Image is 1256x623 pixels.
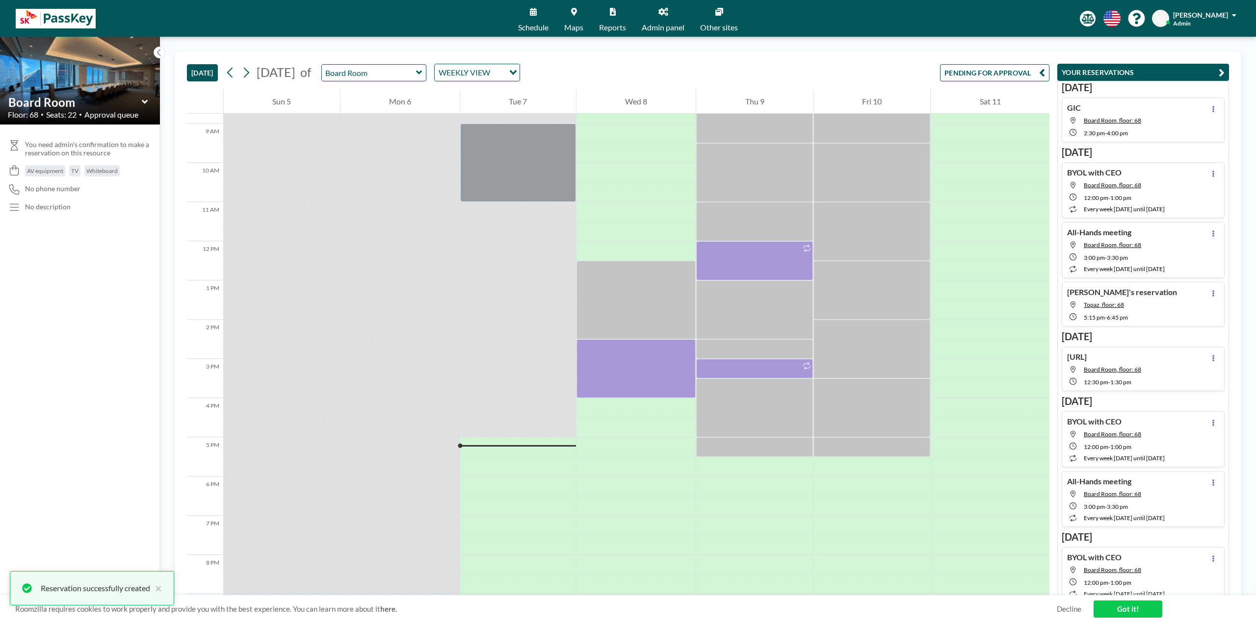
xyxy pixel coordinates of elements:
[1094,600,1162,618] a: Got it!
[187,555,223,594] div: 8 PM
[1156,14,1165,23] span: SY
[1105,314,1107,321] span: -
[187,241,223,280] div: 12 PM
[187,398,223,437] div: 4 PM
[1173,20,1191,27] span: Admin
[518,24,549,31] span: Schedule
[1084,579,1108,586] span: 12:00 PM
[322,65,416,81] input: Board Room
[1067,352,1087,362] h4: [URL]
[79,111,82,118] span: •
[187,124,223,163] div: 9 AM
[150,582,162,594] button: close
[940,64,1049,81] button: PENDING FOR APPROVAL
[460,89,576,114] div: Tue 7
[1084,254,1105,261] span: 3:00 PM
[86,167,118,174] span: Whiteboard
[187,359,223,398] div: 3 PM
[1108,378,1110,386] span: -
[1084,265,1165,273] span: every week [DATE] until [DATE]
[1057,64,1229,81] button: YOUR RESERVATIONS
[1062,81,1225,94] h3: [DATE]
[1110,579,1131,586] span: 1:00 PM
[1105,503,1107,510] span: -
[1173,11,1228,19] span: [PERSON_NAME]
[46,110,77,120] span: Seats: 22
[1107,314,1128,321] span: 6:45 PM
[1067,103,1081,113] h4: GIC
[380,604,397,613] a: here.
[1108,443,1110,450] span: -
[16,9,96,28] img: organization-logo
[187,437,223,476] div: 5 PM
[300,65,311,80] span: of
[257,65,295,79] span: [DATE]
[1062,395,1225,407] h3: [DATE]
[1084,194,1108,201] span: 12:00 PM
[8,95,142,109] input: Board Room
[1084,443,1108,450] span: 12:00 PM
[224,89,340,114] div: Sun 5
[1084,514,1165,522] span: every week [DATE] until [DATE]
[340,89,460,114] div: Mon 6
[437,66,492,79] span: WEEKLY VIEW
[41,582,150,594] div: Reservation successfully created
[187,64,218,81] button: [DATE]
[71,167,78,174] span: TV
[1062,330,1225,343] h3: [DATE]
[1108,194,1110,201] span: -
[1107,254,1128,261] span: 3:30 PM
[41,111,44,118] span: •
[187,320,223,359] div: 2 PM
[27,167,63,174] span: AV equipment
[1067,417,1122,426] h4: BYOL with CEO
[187,476,223,516] div: 6 PM
[599,24,626,31] span: Reports
[15,604,1057,614] span: Roomzilla requires cookies to work properly and provide you with the best experience. You can lea...
[493,66,503,79] input: Search for option
[1067,287,1177,297] h4: [PERSON_NAME]'s reservation
[1084,454,1165,462] span: every week [DATE] until [DATE]
[25,184,80,193] span: No phone number
[700,24,738,31] span: Other sites
[576,89,696,114] div: Wed 8
[1067,476,1131,486] h4: All-Hands meeting
[25,202,71,211] div: No description
[1084,181,1141,189] span: Board Room, floor: 68
[1105,129,1107,137] span: -
[1067,552,1122,562] h4: BYOL with CEO
[1084,378,1108,386] span: 12:30 PM
[1084,590,1165,598] span: every week [DATE] until [DATE]
[1107,503,1128,510] span: 3:30 PM
[696,89,813,114] div: Thu 9
[187,163,223,202] div: 10 AM
[1105,254,1107,261] span: -
[1067,168,1122,177] h4: BYOL with CEO
[187,280,223,320] div: 1 PM
[1084,301,1124,308] span: Topaz, floor: 68
[1084,566,1141,573] span: Board Room, floor: 68
[8,110,38,120] span: Floor: 68
[84,110,138,120] span: Approval queue
[1084,490,1141,498] span: Board Room, floor: 68
[642,24,684,31] span: Admin panel
[1062,531,1225,543] h3: [DATE]
[1084,241,1141,249] span: Board Room, floor: 68
[1062,146,1225,158] h3: [DATE]
[813,89,931,114] div: Fri 10
[1107,129,1128,137] span: 4:00 PM
[187,516,223,555] div: 7 PM
[1067,227,1131,237] h4: All-Hands meeting
[1108,579,1110,586] span: -
[1084,129,1105,137] span: 2:30 PM
[435,64,520,81] div: Search for option
[931,89,1049,114] div: Sat 11
[1084,503,1105,510] span: 3:00 PM
[1084,205,1165,213] span: every week [DATE] until [DATE]
[1084,117,1141,124] span: Board Room, floor: 68
[1110,378,1131,386] span: 1:30 PM
[1084,430,1141,438] span: Board Room, floor: 68
[1084,314,1105,321] span: 5:15 PM
[25,140,152,157] span: You need admin's confirmation to make a reservation on this resource
[1110,194,1131,201] span: 1:00 PM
